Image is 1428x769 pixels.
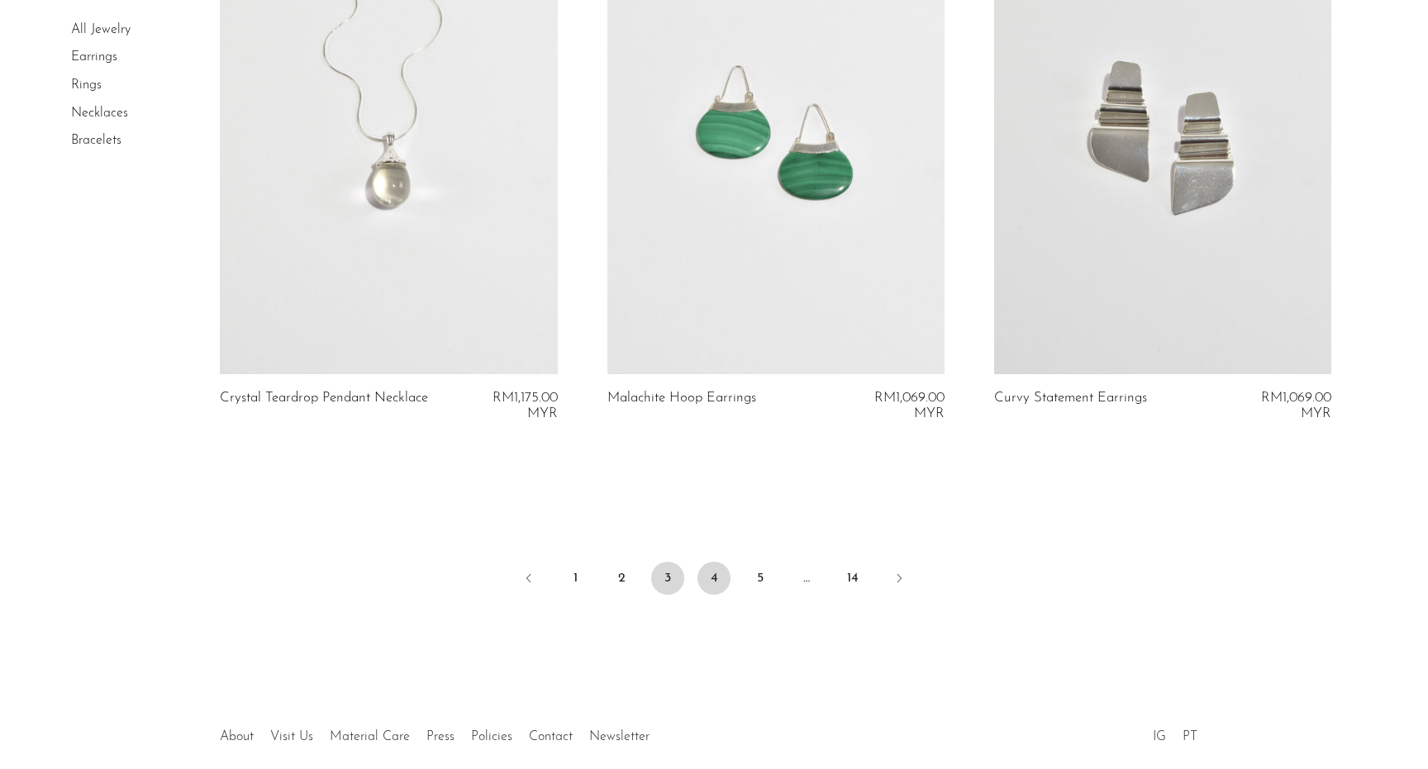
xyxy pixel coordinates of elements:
a: All Jewelry [71,23,131,36]
a: Curvy Statement Earrings [994,391,1147,421]
a: Bracelets [71,134,121,147]
a: Press [426,730,455,743]
ul: Social Medias [1145,717,1206,748]
a: 1 [559,562,592,595]
a: Crystal Teardrop Pendant Necklace [220,391,428,421]
a: 5 [744,562,777,595]
a: 4 [697,562,731,595]
a: Contact [529,730,573,743]
a: Material Care [330,730,410,743]
a: Visit Us [270,730,313,743]
a: IG [1153,730,1166,743]
span: 3 [651,562,684,595]
a: Rings [71,78,102,92]
span: RM1,175.00 MYR [493,391,558,420]
a: Policies [471,730,512,743]
a: About [220,730,254,743]
a: Earrings [71,51,117,64]
a: Malachite Hoop Earrings [607,391,756,421]
a: PT [1183,730,1197,743]
ul: Quick links [212,717,658,748]
a: 14 [836,562,869,595]
a: Previous [512,562,545,598]
a: 2 [605,562,638,595]
span: RM1,069.00 MYR [1261,391,1331,420]
a: Next [883,562,916,598]
span: … [790,562,823,595]
span: RM1,069.00 MYR [874,391,945,420]
a: Necklaces [71,107,128,120]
